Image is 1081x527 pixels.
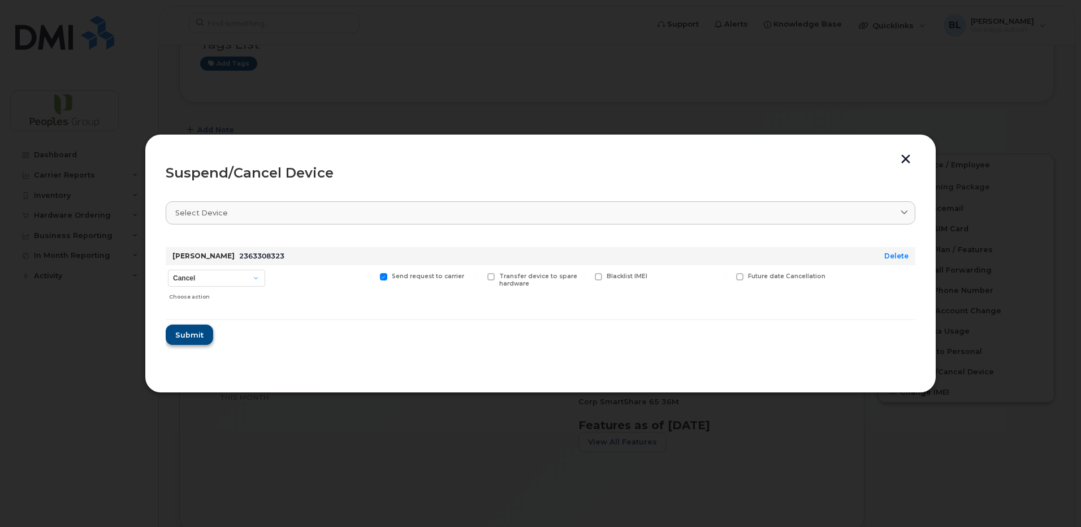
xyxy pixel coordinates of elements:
[169,288,265,301] div: Choose action
[748,273,825,280] span: Future date Cancellation
[607,273,647,280] span: Blacklist IMEI
[884,252,909,260] a: Delete
[474,273,479,279] input: Transfer device to spare hardware
[175,208,228,218] span: Select device
[166,325,213,345] button: Submit
[172,252,235,260] strong: [PERSON_NAME]
[239,252,284,260] span: 2363308323
[392,273,464,280] span: Send request to carrier
[581,273,587,279] input: Blacklist IMEI
[175,330,204,340] span: Submit
[366,273,372,279] input: Send request to carrier
[166,201,915,224] a: Select device
[499,273,577,287] span: Transfer device to spare hardware
[723,273,728,279] input: Future date Cancellation
[166,166,915,180] div: Suspend/Cancel Device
